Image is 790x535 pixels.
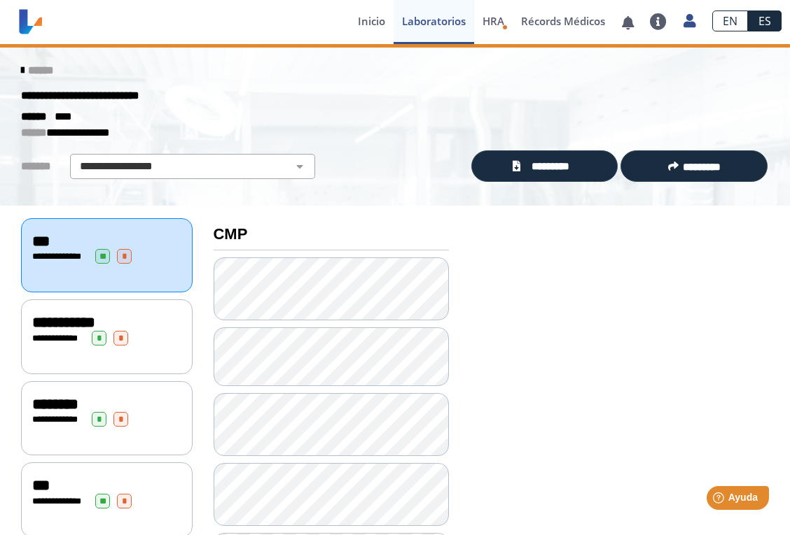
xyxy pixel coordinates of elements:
b: CMP [214,225,248,243]
span: HRA [483,14,504,28]
iframe: Help widget launcher [665,480,775,520]
a: ES [748,10,782,31]
a: EN [712,10,748,31]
